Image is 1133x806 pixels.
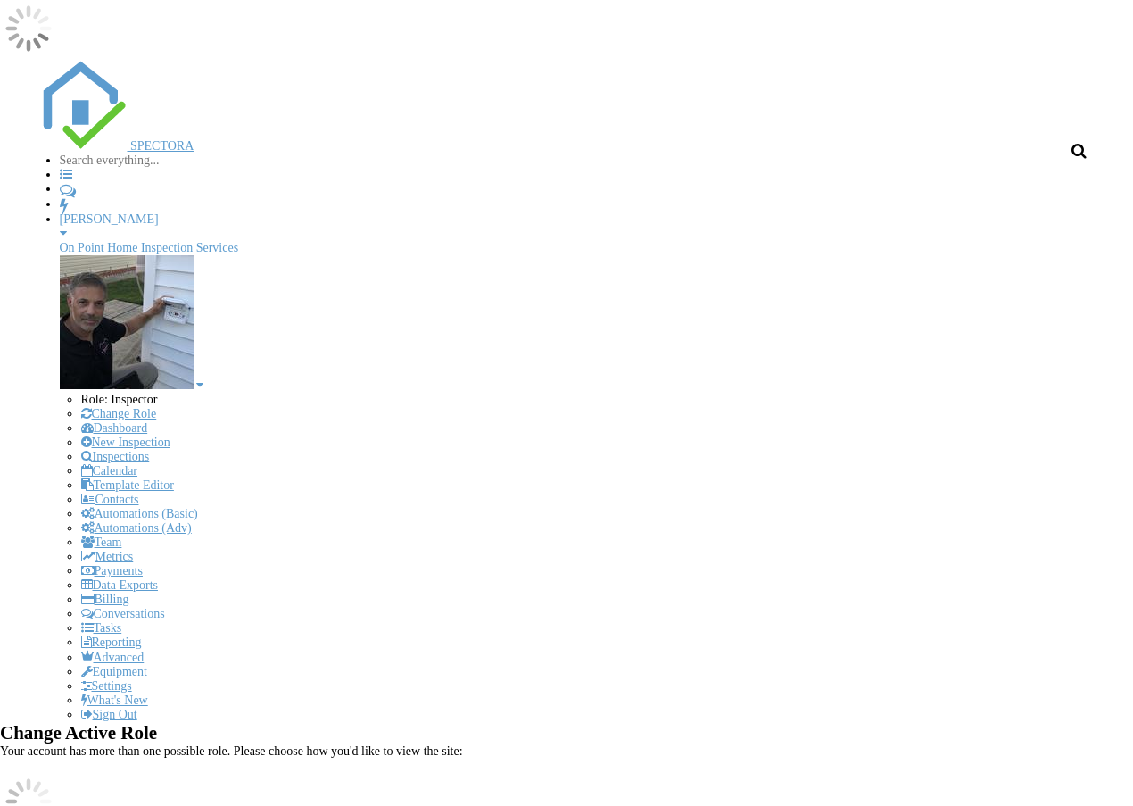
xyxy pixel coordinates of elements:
[81,407,157,420] a: Change Role
[81,593,129,606] a: Billing
[38,139,194,153] a: SPECTORA
[60,241,1096,255] div: On Point Home Inspection Services
[81,536,122,549] a: Team
[81,665,147,678] a: Equipment
[81,421,148,435] a: Dashboard
[60,212,1096,227] div: [PERSON_NAME]
[130,139,194,153] span: SPECTORA
[60,255,194,389] img: img_5621.jpeg
[81,564,143,577] a: Payments
[81,621,122,635] a: Tasks
[81,679,132,693] a: Settings
[81,393,158,406] span: Role: Inspector
[81,694,148,707] a: What's New
[81,607,165,620] a: Conversations
[81,708,137,721] a: Sign Out
[38,61,128,150] img: The Best Home Inspection Software - Spectora
[81,464,138,478] a: Calendar
[81,450,150,463] a: Inspections
[81,521,192,535] a: Automations (Adv)
[81,636,142,649] a: Reporting
[81,436,170,449] a: New Inspection
[60,154,211,168] input: Search everything...
[81,578,158,592] a: Data Exports
[81,651,145,664] a: Advanced
[81,493,139,506] a: Contacts
[81,550,134,563] a: Metrics
[81,478,174,492] a: Template Editor
[81,507,198,520] a: Automations (Basic)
